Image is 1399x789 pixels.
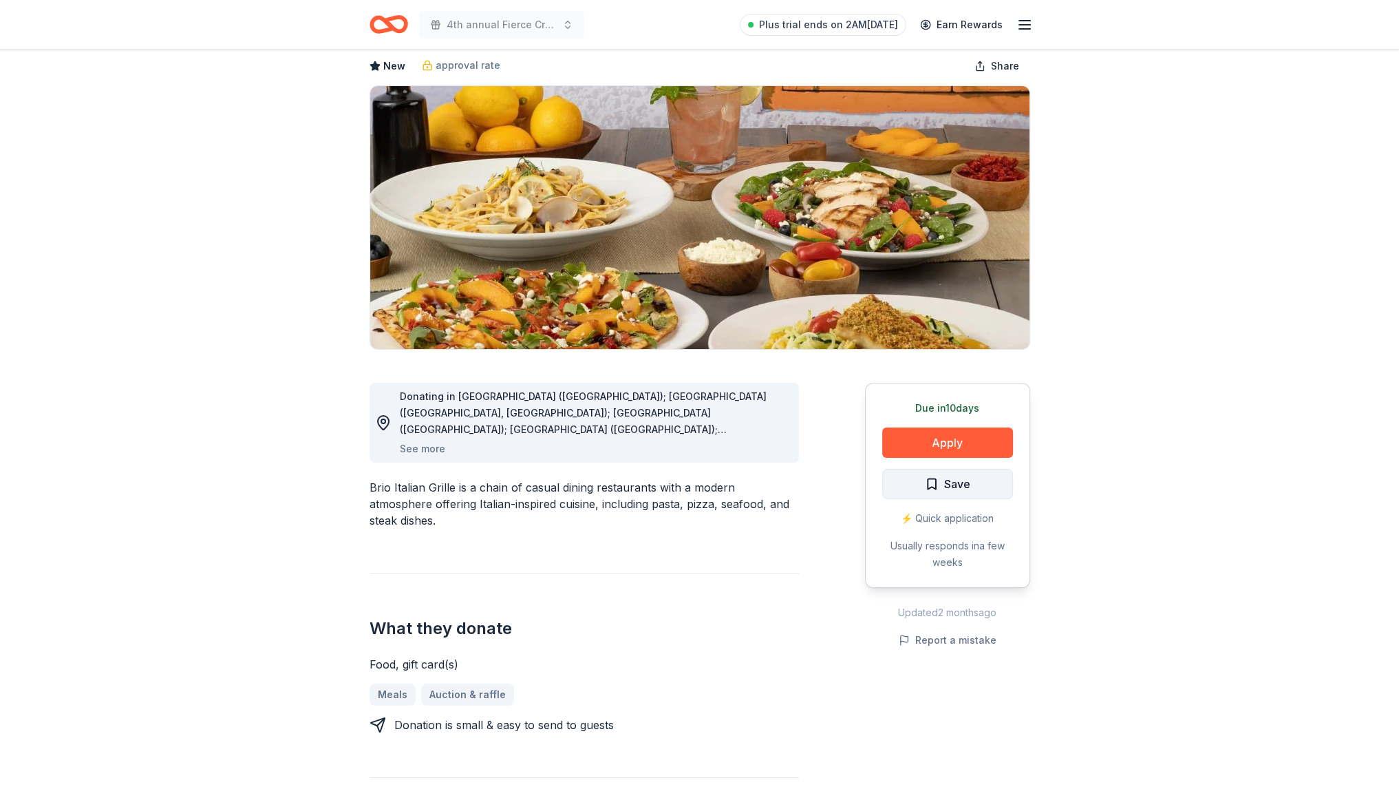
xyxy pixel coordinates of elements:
[899,632,996,649] button: Report a mistake
[370,618,799,640] h2: What they donate
[421,684,514,706] a: Auction & raffle
[447,17,557,33] span: 4th annual Fierce Creatives
[912,12,1011,37] a: Earn Rewards
[400,390,769,633] span: Donating in [GEOGRAPHIC_DATA] ([GEOGRAPHIC_DATA]); [GEOGRAPHIC_DATA] ([GEOGRAPHIC_DATA], [GEOGRAP...
[740,14,906,36] a: Plus trial ends on 2AM[DATE]
[383,58,405,74] span: New
[865,604,1030,621] div: Updated 2 months ago
[944,475,970,493] span: Save
[370,684,416,706] a: Meals
[963,52,1030,80] button: Share
[394,717,614,733] div: Donation is small & easy to send to guests
[422,57,500,74] a: approval rate
[370,479,799,529] div: Brio Italian Grille is a chain of casual dining restaurants with a modern atmosphere offering Ita...
[882,469,1013,499] button: Save
[882,400,1013,417] div: Due in 10 days
[882,538,1013,571] div: Usually responds in a few weeks
[759,17,898,33] span: Plus trial ends on 2AM[DATE]
[370,86,1029,349] img: Image for Brio Italian Grille
[400,441,445,457] button: See more
[991,58,1019,74] span: Share
[436,57,500,74] span: approval rate
[419,11,584,39] button: 4th annual Fierce Creatives
[882,510,1013,527] div: ⚡️ Quick application
[370,656,799,673] div: Food, gift card(s)
[370,8,408,41] a: Home
[882,428,1013,458] button: Apply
